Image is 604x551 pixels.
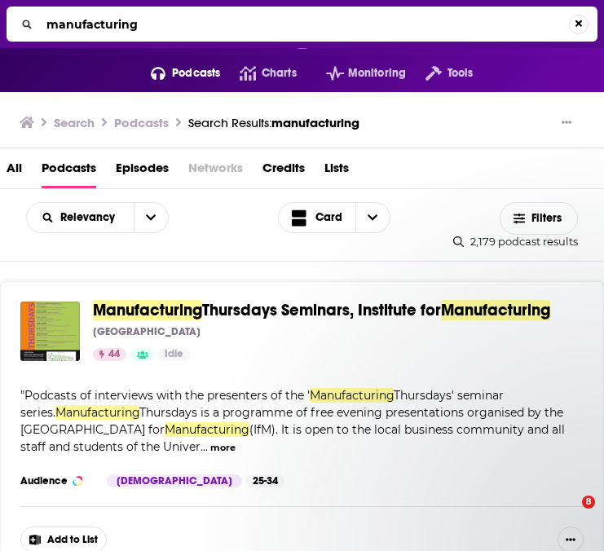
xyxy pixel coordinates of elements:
span: Thursdays Seminars, Institute for [202,300,441,320]
span: Charts [262,62,297,85]
a: Charts [220,60,296,86]
a: Episodes [116,155,169,188]
span: Podcasts [172,62,220,85]
div: Search... [7,7,597,42]
div: 25-34 [246,474,284,487]
button: Filters [500,202,578,235]
div: 2,179 podcast results [453,235,578,248]
a: Credits [262,155,305,188]
span: Networks [188,155,243,188]
button: open menu [306,60,406,86]
p: [GEOGRAPHIC_DATA] [93,325,201,338]
a: All [7,155,22,188]
span: ... [201,439,208,454]
button: open menu [131,60,221,86]
input: Search... [40,11,569,37]
h3: Podcasts [114,115,169,130]
span: Relevancy [60,212,121,223]
h3: Audience [20,474,94,487]
img: Manufacturing Thursdays Seminars, Institute for Manufacturing [20,302,80,361]
span: Manufacturing [93,300,202,320]
button: open menu [27,212,134,223]
span: Manufacturing [310,388,394,403]
iframe: Intercom live chat [549,496,588,535]
a: Idle [158,348,190,361]
a: Podcasts [42,155,96,188]
span: Filters [531,213,564,224]
button: open menu [406,60,473,86]
h2: Choose List sort [26,202,169,233]
span: manufacturing [271,115,359,130]
span: Monitoring [348,62,406,85]
a: 44 [93,348,126,361]
button: Show More Button [555,115,578,131]
span: Manufacturing [441,300,550,320]
a: Search Results:manufacturing [188,115,359,130]
a: Lists [324,155,349,188]
h3: Search [54,115,95,130]
span: 44 [108,346,120,363]
span: 8 [582,496,595,509]
span: Manufacturing [165,422,249,437]
button: open menu [134,203,168,232]
span: Manufacturing [55,405,139,420]
span: Podcasts of interviews with the presenters of the ' [24,388,310,403]
span: Card [315,212,342,223]
a: ManufacturingThursdays Seminars, Institute forManufacturing [93,302,550,320]
button: Choose View [278,202,390,233]
div: [DEMOGRAPHIC_DATA] [107,474,242,487]
span: " [20,388,565,454]
span: Tools [447,62,474,85]
span: Idle [165,346,183,363]
div: Search Results: [188,115,359,130]
button: more [210,441,236,455]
